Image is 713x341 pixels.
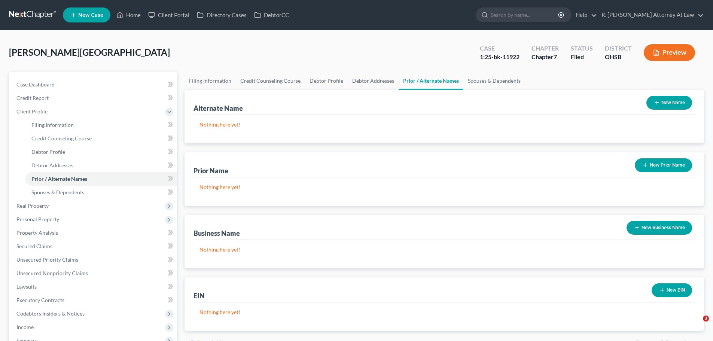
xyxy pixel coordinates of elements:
[194,291,205,300] div: EIN
[250,8,293,22] a: DebtorCC
[531,44,559,53] div: Chapter
[635,158,692,172] button: New Prior Name
[199,183,689,191] p: Nothing here yet!
[185,72,236,90] a: Filing Information
[16,229,58,236] span: Property Analysis
[31,135,92,141] span: Credit Counseling Course
[644,44,695,61] button: Preview
[10,280,177,293] a: Lawsuits
[199,246,689,253] p: Nothing here yet!
[10,78,177,91] a: Case Dashboard
[703,316,709,322] span: 3
[193,8,250,22] a: Directory Cases
[16,256,78,263] span: Unsecured Priority Claims
[194,104,243,113] div: Alternate Name
[144,8,193,22] a: Client Portal
[31,189,84,195] span: Spouses & Dependents
[598,8,704,22] a: R. [PERSON_NAME] Attorney At Law
[652,283,692,297] button: New EIN
[10,293,177,307] a: Executory Contracts
[25,186,177,199] a: Spouses & Dependents
[10,267,177,280] a: Unsecured Nonpriority Claims
[78,12,103,18] span: New Case
[113,8,144,22] a: Home
[480,53,519,61] div: 1:25-bk-11922
[646,96,692,110] button: New Name
[16,283,37,290] span: Lawsuits
[16,310,85,317] span: Codebtors Insiders & Notices
[25,118,177,132] a: Filing Information
[25,159,177,172] a: Debtor Addresses
[305,72,348,90] a: Debtor Profile
[531,53,559,61] div: Chapter
[25,132,177,145] a: Credit Counseling Course
[463,72,525,90] a: Spouses & Dependents
[554,53,557,60] span: 7
[605,53,632,61] div: OHSB
[16,216,59,222] span: Personal Property
[10,253,177,267] a: Unsecured Priority Claims
[10,226,177,240] a: Property Analysis
[16,203,49,209] span: Real Property
[16,108,48,115] span: Client Profile
[627,221,692,235] button: New Business Name
[25,145,177,159] a: Debtor Profile
[194,229,240,238] div: Business Name
[9,47,170,58] span: [PERSON_NAME][GEOGRAPHIC_DATA]
[571,44,593,53] div: Status
[491,8,559,22] input: Search by name...
[480,44,519,53] div: Case
[31,149,65,155] span: Debtor Profile
[16,95,49,101] span: Credit Report
[16,297,64,303] span: Executory Contracts
[16,243,52,249] span: Secured Claims
[199,121,689,128] p: Nothing here yet!
[572,8,597,22] a: Help
[571,53,593,61] div: Filed
[25,172,177,186] a: Prior / Alternate Names
[16,270,88,276] span: Unsecured Nonpriority Claims
[199,308,689,316] p: Nothing here yet!
[16,324,34,330] span: Income
[31,176,87,182] span: Prior / Alternate Names
[16,81,55,88] span: Case Dashboard
[236,72,305,90] a: Credit Counseling Course
[348,72,399,90] a: Debtor Addresses
[194,166,228,175] div: Prior Name
[31,162,73,168] span: Debtor Addresses
[31,122,74,128] span: Filing Information
[10,91,177,105] a: Credit Report
[399,72,463,90] a: Prior / Alternate Names
[688,316,706,334] iframe: Intercom live chat
[10,240,177,253] a: Secured Claims
[605,44,632,53] div: District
